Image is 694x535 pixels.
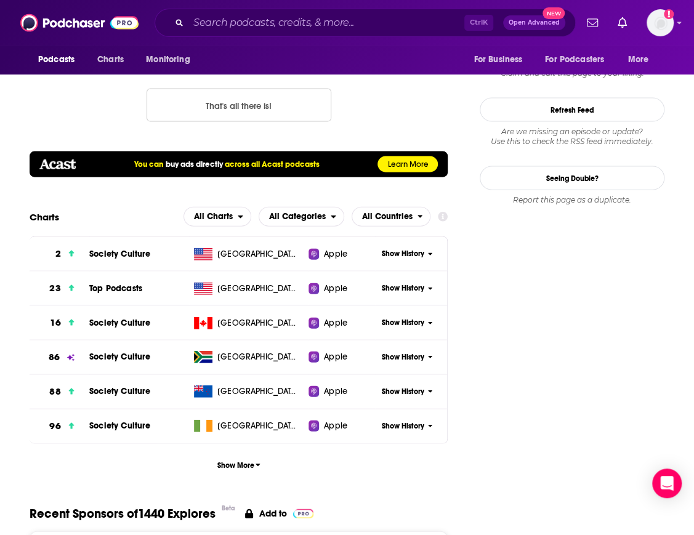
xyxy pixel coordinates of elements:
[189,317,309,329] a: [GEOGRAPHIC_DATA]
[543,7,565,19] span: New
[664,9,674,19] svg: Add a profile image
[30,375,89,409] a: 88
[382,387,424,397] span: Show History
[474,51,522,68] span: For Business
[49,385,60,399] h3: 88
[324,385,347,398] span: Apple
[309,248,375,260] a: Apple
[382,352,424,363] span: Show History
[30,237,89,271] a: 2
[184,207,251,227] h2: Platforms
[259,207,344,227] button: open menu
[184,207,251,227] button: open menu
[465,48,538,71] button: open menu
[89,249,150,259] a: Society Culture
[480,98,664,122] button: Refresh Feed
[189,283,309,295] a: [GEOGRAPHIC_DATA]
[309,420,375,432] a: Apple
[217,351,297,363] span: South Africa
[89,386,150,396] a: Society Culture
[20,11,139,34] img: Podchaser - Follow, Share and Rate Podcasts
[217,283,297,295] span: United States
[30,340,89,374] a: 86
[55,247,60,261] h3: 2
[50,316,60,330] h3: 16
[375,352,438,363] button: Show History
[309,385,375,398] a: Apple
[49,281,60,296] h3: 23
[382,421,424,432] span: Show History
[647,9,674,36] button: Show profile menu
[382,318,424,328] span: Show History
[375,249,438,259] button: Show History
[375,421,438,432] button: Show History
[259,508,287,519] p: Add to
[222,504,235,512] div: Beta
[324,248,347,260] span: Apple
[324,283,347,295] span: Apple
[324,420,347,432] span: Apple
[165,159,222,169] a: buy ads directly
[537,48,622,71] button: open menu
[377,156,438,172] a: Learn More
[352,207,431,227] button: open menu
[194,212,233,221] span: All Charts
[155,9,576,37] div: Search podcasts, credits, & more...
[146,51,190,68] span: Monitoring
[647,9,674,36] img: User Profile
[89,352,150,362] a: Society Culture
[647,9,674,36] span: Logged in as evankrask
[628,51,649,68] span: More
[464,15,493,31] span: Ctrl K
[217,385,297,398] span: New Zealand
[545,51,604,68] span: For Podcasters
[480,166,664,190] a: Seeing Double?
[652,469,682,498] div: Open Intercom Messenger
[38,51,75,68] span: Podcasts
[309,283,375,295] a: Apple
[89,318,150,328] a: Society Culture
[324,351,347,363] span: Apple
[217,317,297,329] span: Canada
[269,212,326,221] span: All Categories
[480,127,664,147] div: Are we missing an episode or update? Use this to check the RSS feed immediately.
[189,420,309,432] a: [GEOGRAPHIC_DATA]
[217,461,260,470] span: Show More
[89,283,142,294] a: Top Podcasts
[30,409,89,443] a: 96
[375,387,438,397] button: Show History
[30,272,89,305] a: 23
[382,283,424,294] span: Show History
[30,48,91,71] button: open menu
[97,51,124,68] span: Charts
[189,351,309,363] a: [GEOGRAPHIC_DATA]
[375,318,438,328] button: Show History
[30,454,448,477] button: Show More
[245,506,313,521] a: Add to
[89,48,131,71] a: Charts
[259,207,344,227] h2: Categories
[39,159,76,169] img: acastlogo
[147,89,331,122] button: Nothing here.
[503,15,565,30] button: Open AdvancedNew
[137,48,206,71] button: open menu
[480,195,664,205] div: Report this page as a duplicate.
[49,419,60,433] h3: 96
[619,48,664,71] button: open menu
[582,12,603,33] a: Show notifications dropdown
[189,248,309,260] a: [GEOGRAPHIC_DATA]
[89,420,150,431] a: Society Culture
[613,12,632,33] a: Show notifications dropdown
[49,350,60,364] h3: 86
[309,317,375,329] a: Apple
[188,13,464,33] input: Search podcasts, credits, & more...
[293,509,313,518] img: Pro Logo
[134,159,319,169] h5: You can across all Acast podcasts
[352,207,431,227] h2: Countries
